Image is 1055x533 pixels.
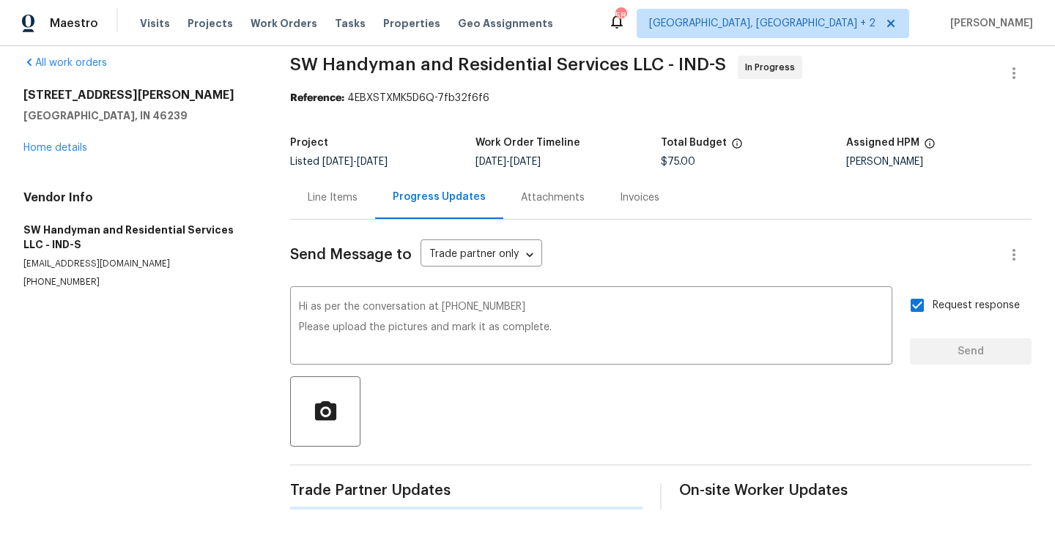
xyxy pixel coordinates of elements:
[299,302,884,353] textarea: Hi as per the conversation at [PHONE_NUMBER] Please upload the pictures and mark it as complete.
[421,243,542,267] div: Trade partner only
[290,56,726,73] span: SW Handyman and Residential Services LLC - IND-S
[50,16,98,31] span: Maestro
[383,16,440,31] span: Properties
[933,298,1020,313] span: Request response
[661,138,727,148] h5: Total Budget
[846,138,919,148] h5: Assigned HPM
[322,157,388,167] span: -
[475,157,506,167] span: [DATE]
[23,223,255,252] h5: SW Handyman and Residential Services LLC - IND-S
[23,58,107,68] a: All work orders
[23,108,255,123] h5: [GEOGRAPHIC_DATA], IN 46239
[23,190,255,205] h4: Vendor Info
[521,190,585,205] div: Attachments
[290,91,1032,105] div: 4EBXSTXMK5D6Q-7fb32f6f6
[308,190,358,205] div: Line Items
[615,9,626,23] div: 58
[140,16,170,31] span: Visits
[290,93,344,103] b: Reference:
[23,258,255,270] p: [EMAIL_ADDRESS][DOMAIN_NAME]
[510,157,541,167] span: [DATE]
[188,16,233,31] span: Projects
[393,190,486,204] div: Progress Updates
[290,247,412,262] span: Send Message to
[944,16,1033,31] span: [PERSON_NAME]
[335,18,366,29] span: Tasks
[745,60,801,75] span: In Progress
[290,483,643,498] span: Trade Partner Updates
[924,138,936,157] span: The hpm assigned to this work order.
[251,16,317,31] span: Work Orders
[290,138,328,148] h5: Project
[23,276,255,288] p: [PHONE_NUMBER]
[458,16,553,31] span: Geo Assignments
[649,16,876,31] span: [GEOGRAPHIC_DATA], [GEOGRAPHIC_DATA] + 2
[679,483,1032,498] span: On-site Worker Updates
[322,157,353,167] span: [DATE]
[357,157,388,167] span: [DATE]
[620,190,659,205] div: Invoices
[661,157,695,167] span: $75.00
[23,143,87,153] a: Home details
[475,138,580,148] h5: Work Order Timeline
[290,157,388,167] span: Listed
[846,157,1032,167] div: [PERSON_NAME]
[475,157,541,167] span: -
[23,88,255,102] h2: [STREET_ADDRESS][PERSON_NAME]
[731,138,743,157] span: The total cost of line items that have been proposed by Opendoor. This sum includes line items th...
